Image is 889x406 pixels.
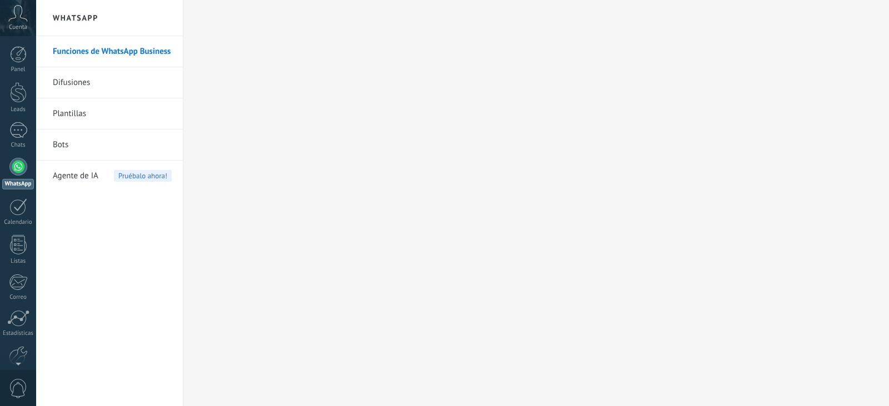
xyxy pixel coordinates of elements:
[36,67,183,98] li: Difusiones
[53,161,172,192] a: Agente de IAPruébalo ahora!
[36,98,183,129] li: Plantillas
[2,142,34,149] div: Chats
[53,161,98,192] span: Agente de IA
[9,24,27,31] span: Cuenta
[2,330,34,337] div: Estadísticas
[36,36,183,67] li: Funciones de WhatsApp Business
[53,36,172,67] a: Funciones de WhatsApp Business
[2,219,34,226] div: Calendario
[2,66,34,73] div: Panel
[36,129,183,161] li: Bots
[2,179,34,189] div: WhatsApp
[53,98,172,129] a: Plantillas
[53,129,172,161] a: Bots
[36,161,183,191] li: Agente de IA
[53,67,172,98] a: Difusiones
[2,258,34,265] div: Listas
[2,106,34,113] div: Leads
[2,294,34,301] div: Correo
[114,170,172,182] span: Pruébalo ahora!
